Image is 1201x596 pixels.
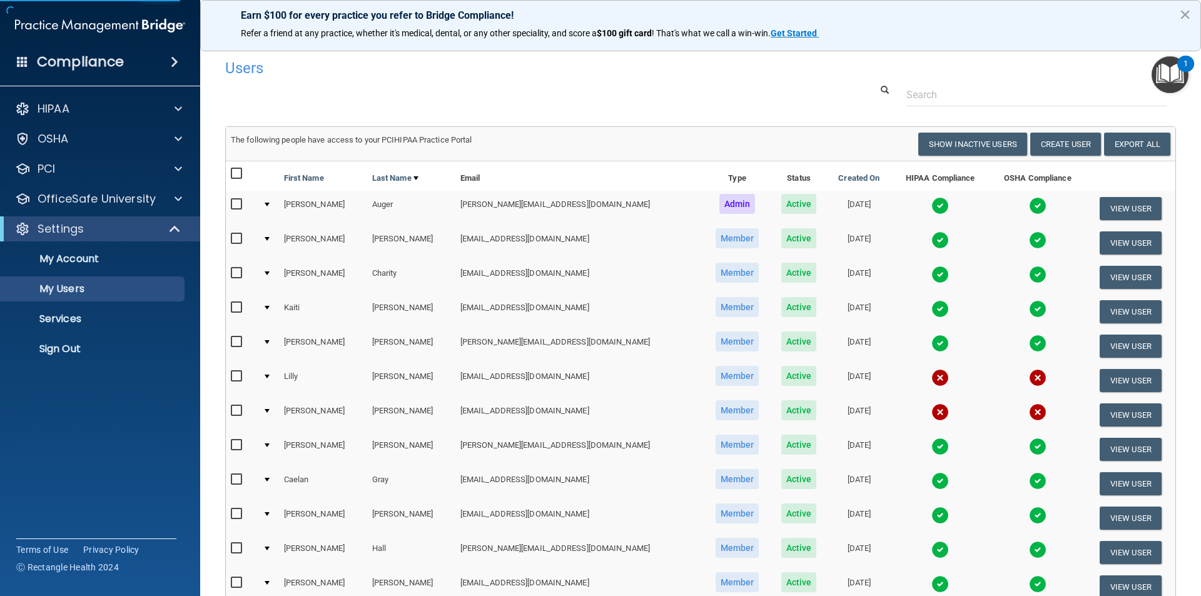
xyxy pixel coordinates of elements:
[827,226,891,260] td: [DATE]
[931,197,949,215] img: tick.e7d51cea.svg
[367,329,455,363] td: [PERSON_NAME]
[931,231,949,249] img: tick.e7d51cea.svg
[15,101,182,116] a: HIPAA
[284,171,324,186] a: First Name
[931,541,949,558] img: tick.e7d51cea.svg
[279,363,367,398] td: Lilly
[1100,472,1162,495] button: View User
[906,83,1167,106] input: Search
[827,260,891,295] td: [DATE]
[8,313,179,325] p: Services
[279,191,367,226] td: [PERSON_NAME]
[771,161,827,191] th: Status
[931,403,949,421] img: cross.ca9f0e7f.svg
[716,297,759,317] span: Member
[781,194,817,214] span: Active
[1100,335,1162,358] button: View User
[918,133,1027,156] button: Show Inactive Users
[781,503,817,523] span: Active
[1029,369,1046,386] img: cross.ca9f0e7f.svg
[279,432,367,467] td: [PERSON_NAME]
[781,400,817,420] span: Active
[279,501,367,535] td: [PERSON_NAME]
[367,295,455,329] td: [PERSON_NAME]
[372,171,418,186] a: Last Name
[704,161,771,191] th: Type
[455,329,704,363] td: [PERSON_NAME][EMAIL_ADDRESS][DOMAIN_NAME]
[455,501,704,535] td: [EMAIL_ADDRESS][DOMAIN_NAME]
[652,28,771,38] span: ! That's what we call a win-win.
[83,543,139,556] a: Privacy Policy
[827,329,891,363] td: [DATE]
[716,228,759,248] span: Member
[827,432,891,467] td: [DATE]
[15,13,185,38] img: PMB logo
[8,283,179,295] p: My Users
[38,191,156,206] p: OfficeSafe University
[15,161,182,176] a: PCI
[1029,541,1046,558] img: tick.e7d51cea.svg
[716,366,759,386] span: Member
[781,331,817,351] span: Active
[367,501,455,535] td: [PERSON_NAME]
[990,161,1086,191] th: OSHA Compliance
[716,263,759,283] span: Member
[367,432,455,467] td: [PERSON_NAME]
[38,131,69,146] p: OSHA
[455,363,704,398] td: [EMAIL_ADDRESS][DOMAIN_NAME]
[455,535,704,570] td: [PERSON_NAME][EMAIL_ADDRESS][DOMAIN_NAME]
[1100,197,1162,220] button: View User
[716,435,759,455] span: Member
[279,467,367,501] td: Caelan
[771,28,819,38] a: Get Started
[455,226,704,260] td: [EMAIL_ADDRESS][DOMAIN_NAME]
[1100,541,1162,564] button: View User
[1104,133,1170,156] a: Export All
[716,572,759,592] span: Member
[1029,197,1046,215] img: tick.e7d51cea.svg
[716,400,759,420] span: Member
[8,253,179,265] p: My Account
[367,363,455,398] td: [PERSON_NAME]
[15,221,181,236] a: Settings
[225,60,772,76] h4: Users
[1029,300,1046,318] img: tick.e7d51cea.svg
[781,297,817,317] span: Active
[367,467,455,501] td: Gray
[827,501,891,535] td: [DATE]
[827,467,891,501] td: [DATE]
[1100,231,1162,255] button: View User
[1029,438,1046,455] img: tick.e7d51cea.svg
[1100,507,1162,530] button: View User
[1029,403,1046,421] img: cross.ca9f0e7f.svg
[827,295,891,329] td: [DATE]
[455,432,704,467] td: [PERSON_NAME][EMAIL_ADDRESS][DOMAIN_NAME]
[827,398,891,432] td: [DATE]
[1029,231,1046,249] img: tick.e7d51cea.svg
[15,191,182,206] a: OfficeSafe University
[1029,335,1046,352] img: tick.e7d51cea.svg
[16,561,119,573] span: Ⓒ Rectangle Health 2024
[891,161,990,191] th: HIPAA Compliance
[37,53,124,71] h4: Compliance
[38,221,84,236] p: Settings
[231,135,472,144] span: The following people have access to your PCIHIPAA Practice Portal
[838,171,879,186] a: Created On
[931,472,949,490] img: tick.e7d51cea.svg
[455,161,704,191] th: Email
[367,226,455,260] td: [PERSON_NAME]
[781,228,817,248] span: Active
[1030,133,1101,156] button: Create User
[279,226,367,260] td: [PERSON_NAME]
[241,28,597,38] span: Refer a friend at any practice, whether it's medical, dental, or any other speciality, and score a
[1100,403,1162,427] button: View User
[1100,300,1162,323] button: View User
[781,366,817,386] span: Active
[279,398,367,432] td: [PERSON_NAME]
[827,191,891,226] td: [DATE]
[241,9,1160,21] p: Earn $100 for every practice you refer to Bridge Compliance!
[38,101,69,116] p: HIPAA
[455,260,704,295] td: [EMAIL_ADDRESS][DOMAIN_NAME]
[771,28,817,38] strong: Get Started
[1029,266,1046,283] img: tick.e7d51cea.svg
